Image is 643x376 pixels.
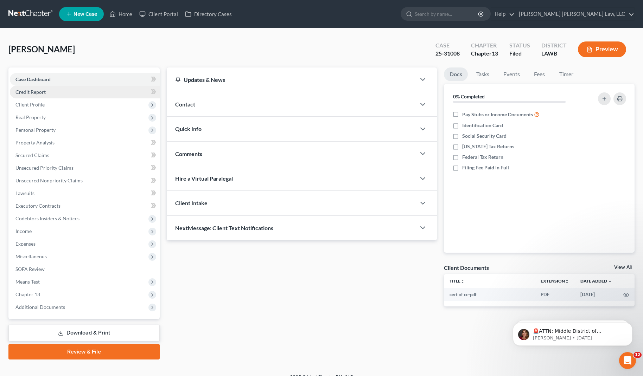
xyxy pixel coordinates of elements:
[541,50,567,58] div: LAWB
[444,264,489,271] div: Client Documents
[541,41,567,50] div: District
[15,291,40,297] span: Chapter 13
[435,41,460,50] div: Case
[15,266,45,272] span: SOFA Review
[471,67,495,81] a: Tasks
[415,7,479,20] input: Search by name...
[15,304,65,310] span: Additional Documents
[460,279,465,284] i: unfold_more
[175,175,233,182] span: Hire a Virtual Paralegal
[515,8,634,20] a: [PERSON_NAME] [PERSON_NAME] Law, LLC
[182,8,235,20] a: Directory Cases
[10,187,160,200] a: Lawsuits
[74,12,97,17] span: New Case
[462,122,503,129] span: Identification Card
[15,228,32,234] span: Income
[15,177,83,183] span: Unsecured Nonpriority Claims
[565,279,569,284] i: unfold_more
[471,50,498,58] div: Chapter
[450,278,465,284] a: Titleunfold_more
[509,50,530,58] div: Filed
[15,241,36,247] span: Expenses
[502,308,643,357] iframe: Intercom notifications message
[10,86,160,98] a: Credit Report
[498,67,526,81] a: Events
[15,140,55,145] span: Property Analysis
[554,67,579,81] a: Timer
[462,154,503,161] span: Federal Tax Return
[15,165,74,171] span: Unsecured Priority Claims
[175,125,202,132] span: Quick Info
[535,288,575,301] td: PDF
[444,67,468,81] a: Docs
[614,265,632,270] a: View All
[106,8,136,20] a: Home
[15,203,61,209] span: Executory Contracts
[15,215,79,221] span: Codebtors Insiders & Notices
[634,352,642,358] span: 12
[15,279,40,285] span: Means Test
[471,41,498,50] div: Chapter
[453,93,485,99] strong: 0% Completed
[462,111,533,118] span: Pay Stubs or Income Documents
[175,225,273,231] span: NextMessage: Client Text Notifications
[575,288,618,301] td: [DATE]
[136,8,182,20] a: Client Portal
[462,164,509,171] span: Filing Fee Paid in Full
[175,101,195,108] span: Contact
[15,152,49,158] span: Secured Claims
[491,8,515,20] a: Help
[10,200,160,212] a: Executory Contracts
[462,143,514,150] span: [US_STATE] Tax Returns
[541,278,569,284] a: Extensionunfold_more
[509,41,530,50] div: Status
[15,190,34,196] span: Lawsuits
[15,76,51,82] span: Case Dashboard
[10,174,160,187] a: Unsecured Nonpriority Claims
[492,50,498,57] span: 13
[10,73,160,86] a: Case Dashboard
[578,41,626,57] button: Preview
[15,114,46,120] span: Real Property
[580,278,612,284] a: Date Added expand_more
[8,325,160,341] a: Download & Print
[608,279,612,284] i: expand_more
[619,352,636,369] iframe: Intercom live chat
[15,127,56,133] span: Personal Property
[10,136,160,149] a: Property Analysis
[15,253,47,259] span: Miscellaneous
[15,89,46,95] span: Credit Report
[175,150,202,157] span: Comments
[175,200,208,206] span: Client Intake
[10,162,160,174] a: Unsecured Priority Claims
[444,288,535,301] td: cert of cc-pdf
[8,344,160,359] a: Review & File
[10,263,160,275] a: SOFA Review
[435,50,460,58] div: 25-31008
[528,67,551,81] a: Fees
[175,76,407,83] div: Updates & News
[15,102,45,108] span: Client Profile
[462,132,507,140] span: Social Security Card
[8,44,75,54] span: [PERSON_NAME]
[10,149,160,162] a: Secured Claims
